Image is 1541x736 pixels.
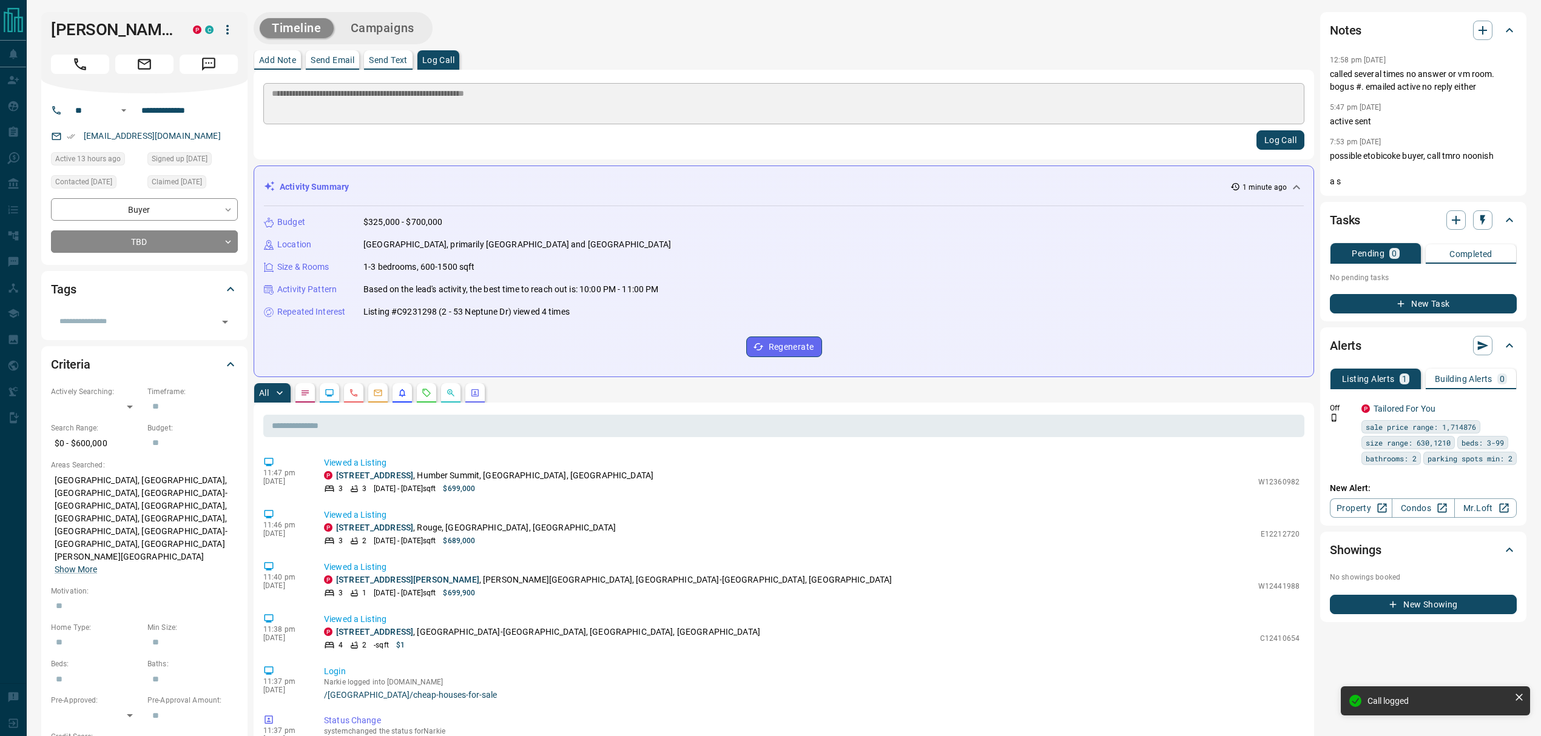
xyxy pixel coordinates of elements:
[422,56,454,64] p: Log Call
[147,622,238,633] p: Min Size:
[1330,595,1517,614] button: New Showing
[443,483,475,494] p: $699,000
[147,695,238,706] p: Pre-Approval Amount:
[324,575,332,584] div: property.ca
[422,388,431,398] svg: Requests
[1366,421,1476,433] span: sale price range: 1,714876
[1454,498,1517,518] a: Mr.Loft
[277,283,337,296] p: Activity Pattern
[362,640,366,651] p: 2
[51,350,238,379] div: Criteria
[339,18,427,38] button: Campaigns
[324,727,1300,735] p: system changed the status for Narkie
[147,152,238,169] div: Sun Aug 18 2024
[1330,403,1354,413] p: Off
[363,306,570,318] p: Listing #C9231298 (2 - 53 Neptune Dr) viewed 4 times
[84,131,221,141] a: [EMAIL_ADDRESS][DOMAIN_NAME]
[116,103,131,118] button: Open
[51,279,76,299] h2: Tags
[1330,540,1381,560] h2: Showings
[336,469,653,482] p: , Humber Summit, [GEOGRAPHIC_DATA], [GEOGRAPHIC_DATA]
[1330,56,1386,64] p: 12:58 pm [DATE]
[1366,437,1451,449] span: size range: 630,1210
[1374,404,1435,413] a: Tailored For You
[115,55,174,74] span: Email
[51,198,238,221] div: Buyer
[55,153,121,165] span: Active 13 hours ago
[263,469,306,477] p: 11:47 pm
[280,181,349,193] p: Activity Summary
[363,261,475,273] p: 1-3 bedrooms, 600-1500 sqft
[147,658,238,669] p: Baths:
[263,625,306,634] p: 11:38 pm
[263,677,306,686] p: 11:37 pm
[369,56,408,64] p: Send Text
[277,238,311,251] p: Location
[51,355,90,374] h2: Criteria
[324,561,1300,574] p: Viewed a Listing
[51,175,141,192] div: Sat Nov 02 2024
[1330,21,1361,40] h2: Notes
[51,622,141,633] p: Home Type:
[51,460,238,470] p: Areas Searched:
[259,389,269,397] p: All
[147,175,238,192] div: Sun Aug 18 2024
[339,535,343,546] p: 3
[1402,375,1407,383] p: 1
[272,89,1296,119] textarea: To enrich screen reader interactions, please activate Accessibility in Grammarly extension settings
[263,634,306,642] p: [DATE]
[152,176,202,188] span: Claimed [DATE]
[300,388,310,398] svg: Notes
[152,153,207,165] span: Signed up [DATE]
[51,230,238,253] div: TBD
[336,521,616,534] p: , Rouge, [GEOGRAPHIC_DATA], [GEOGRAPHIC_DATA]
[324,665,1300,678] p: Login
[1361,404,1370,413] div: property.ca
[363,216,443,229] p: $325,000 - $700,000
[363,283,659,296] p: Based on the lead's activity, the best time to reach out is: 10:00 PM - 11:00 PM
[1258,477,1300,487] p: W12360982
[1342,375,1395,383] p: Listing Alerts
[147,386,238,397] p: Timeframe:
[55,176,112,188] span: Contacted [DATE]
[336,470,413,480] a: [STREET_ADDRESS]
[374,640,389,651] p: - sqft
[277,306,345,318] p: Repeated Interest
[193,25,201,34] div: property.ca
[263,477,306,486] p: [DATE]
[1330,331,1517,360] div: Alerts
[1352,249,1384,258] p: Pending
[51,55,109,74] span: Call
[336,626,760,638] p: , [GEOGRAPHIC_DATA]-[GEOGRAPHIC_DATA], [GEOGRAPHIC_DATA], [GEOGRAPHIC_DATA]
[1330,572,1517,583] p: No showings booked
[55,563,97,576] button: Show More
[1428,452,1512,464] span: parking spots min: 2
[362,483,366,494] p: 3
[1367,696,1509,706] div: Call logged
[67,132,75,141] svg: Email Verified
[260,18,334,38] button: Timeline
[263,686,306,694] p: [DATE]
[51,658,141,669] p: Beds:
[336,523,413,532] a: [STREET_ADDRESS]
[1256,130,1304,150] button: Log Call
[446,388,456,398] svg: Opportunities
[470,388,480,398] svg: Agent Actions
[349,388,359,398] svg: Calls
[1330,138,1381,146] p: 7:53 pm [DATE]
[277,216,305,229] p: Budget
[1243,182,1287,193] p: 1 minute ago
[263,529,306,538] p: [DATE]
[443,535,475,546] p: $689,000
[263,573,306,581] p: 11:40 pm
[1392,249,1397,258] p: 0
[324,471,332,480] div: property.ca
[263,581,306,590] p: [DATE]
[324,509,1300,521] p: Viewed a Listing
[51,470,238,580] p: [GEOGRAPHIC_DATA], [GEOGRAPHIC_DATA], [GEOGRAPHIC_DATA], [GEOGRAPHIC_DATA]-[GEOGRAPHIC_DATA], [GE...
[1330,103,1381,112] p: 5:47 pm [DATE]
[374,483,436,494] p: [DATE] - [DATE] sqft
[1330,413,1338,422] svg: Push Notification Only
[51,423,141,433] p: Search Range:
[374,535,436,546] p: [DATE] - [DATE] sqft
